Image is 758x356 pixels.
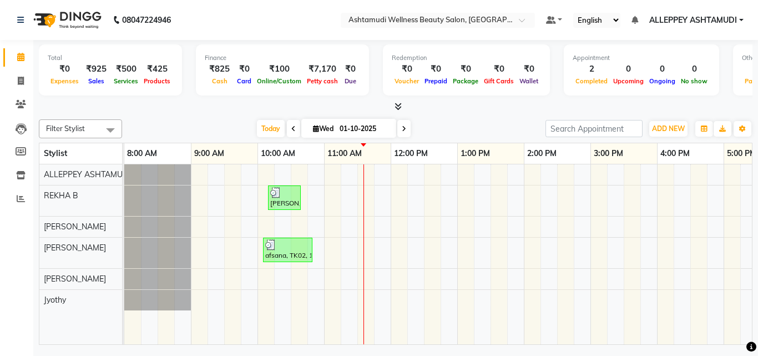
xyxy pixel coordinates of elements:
span: Card [234,77,254,85]
span: REKHA B [44,190,78,200]
div: 2 [573,63,610,76]
span: ADD NEW [652,124,685,133]
span: Package [450,77,481,85]
span: No show [678,77,710,85]
span: Ongoing [646,77,678,85]
div: ₹7,170 [304,63,341,76]
span: Voucher [392,77,422,85]
span: ALLEPPEY ASHTAMUDI [44,169,130,179]
a: 8:00 AM [124,146,160,162]
span: [PERSON_NAME] [44,222,106,232]
div: ₹0 [392,63,422,76]
div: Total [48,53,173,63]
span: Wallet [517,77,541,85]
span: Stylist [44,148,67,158]
div: ₹0 [234,63,254,76]
span: [PERSON_NAME] [44,274,106,284]
div: ₹925 [82,63,111,76]
span: Petty cash [304,77,341,85]
div: ₹100 [254,63,304,76]
span: Online/Custom [254,77,304,85]
div: 0 [646,63,678,76]
input: Search Appointment [545,120,643,137]
div: ₹0 [422,63,450,76]
div: ₹0 [341,63,360,76]
div: ₹500 [111,63,141,76]
span: Upcoming [610,77,646,85]
a: 10:00 AM [258,146,298,162]
input: 2025-10-01 [336,121,392,137]
span: Services [111,77,141,85]
span: Cash [209,77,230,85]
div: afsana, TK02, 10:05 AM-10:50 AM, Haircut without wash ,Eyebrows Threading [264,239,311,260]
div: ₹0 [450,63,481,76]
span: Due [342,77,359,85]
div: ₹0 [48,63,82,76]
span: Prepaid [422,77,450,85]
div: Finance [205,53,360,63]
div: Redemption [392,53,541,63]
img: logo [28,4,104,36]
span: ALLEPPEY ASHTAMUDI [649,14,737,26]
div: Appointment [573,53,710,63]
b: 08047224946 [122,4,171,36]
span: Wed [310,124,336,133]
span: Jyothy [44,295,66,305]
a: 12:00 PM [391,146,431,162]
span: Products [141,77,173,85]
a: 3:00 PM [591,146,626,162]
button: ADD NEW [649,121,688,137]
span: Completed [573,77,610,85]
a: 4:00 PM [658,146,693,162]
div: [PERSON_NAME], TK01, 10:10 AM-10:40 AM, Eyebrows Threading,Forehead Threading [269,187,300,208]
a: 1:00 PM [458,146,493,162]
span: [PERSON_NAME] [44,243,106,253]
a: 11:00 AM [325,146,365,162]
a: 9:00 AM [191,146,227,162]
span: Gift Cards [481,77,517,85]
a: 2:00 PM [524,146,559,162]
div: ₹825 [205,63,234,76]
div: 0 [610,63,646,76]
span: Filter Stylist [46,124,85,133]
div: ₹0 [481,63,517,76]
span: Sales [85,77,107,85]
div: 0 [678,63,710,76]
div: ₹425 [141,63,173,76]
div: ₹0 [517,63,541,76]
span: Expenses [48,77,82,85]
span: Today [257,120,285,137]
